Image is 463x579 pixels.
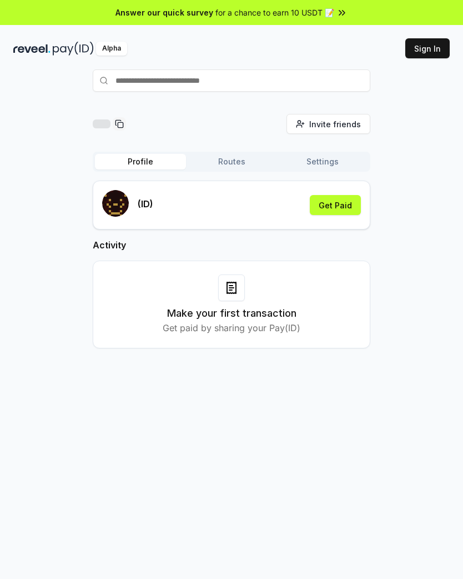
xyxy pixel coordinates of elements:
[13,42,51,56] img: reveel_dark
[93,238,370,252] h2: Activity
[277,154,368,169] button: Settings
[186,154,277,169] button: Routes
[53,42,94,56] img: pay_id
[167,306,296,321] h3: Make your first transaction
[309,118,361,130] span: Invite friends
[163,321,300,335] p: Get paid by sharing your Pay(ID)
[286,114,370,134] button: Invite friends
[115,7,213,18] span: Answer our quick survey
[138,197,153,211] p: (ID)
[95,154,186,169] button: Profile
[310,195,361,215] button: Get Paid
[96,42,127,56] div: Alpha
[405,38,450,58] button: Sign In
[215,7,334,18] span: for a chance to earn 10 USDT 📝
